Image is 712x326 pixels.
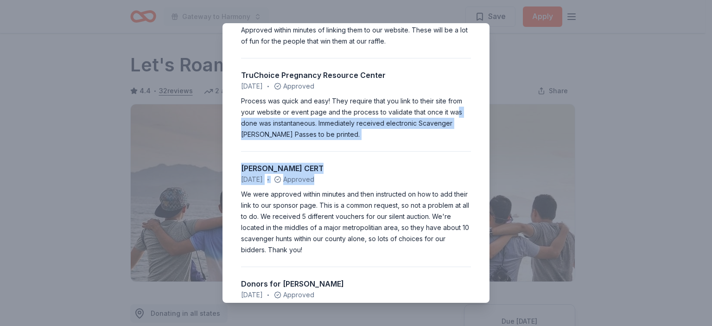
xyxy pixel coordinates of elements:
[241,25,471,47] div: Approved within minutes of linking them to our website. These will be a lot of fun for the people...
[241,81,471,92] div: Approved
[241,163,471,174] div: [PERSON_NAME] CERT
[241,189,471,256] div: We were approved within minutes and then instructed on how to add their link to our sponsor page....
[241,174,263,185] span: [DATE]
[267,176,269,183] span: •
[241,278,471,289] div: Donors for [PERSON_NAME]
[241,174,471,185] div: Approved
[241,96,471,140] div: Process was quick and easy! They require that you link to their site from your website or event p...
[267,291,269,299] span: •
[241,70,471,81] div: TruChoice Pregnancy Resource Center
[267,83,269,90] span: •
[241,289,471,300] div: Approved
[241,289,263,300] span: [DATE]
[241,81,263,92] span: [DATE]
